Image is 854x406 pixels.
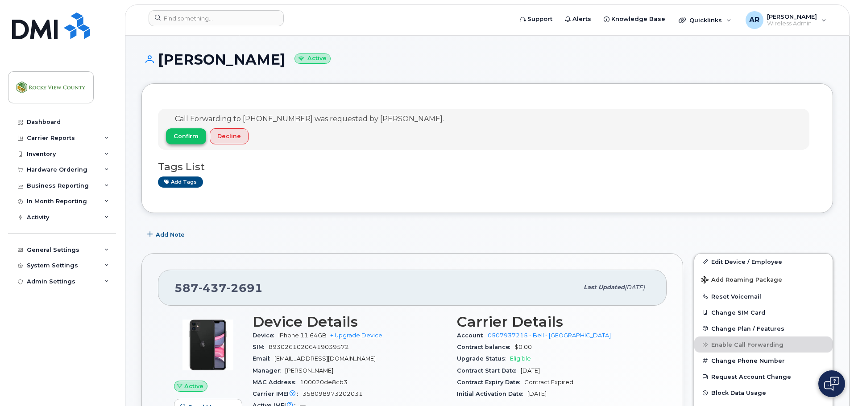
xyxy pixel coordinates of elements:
button: Change Phone Number [694,353,833,369]
span: 358098973202031 [303,390,363,397]
span: [PERSON_NAME] [285,367,333,374]
span: 437 [199,281,227,295]
span: 100020de8cb3 [300,379,348,385]
span: Initial Activation Date [457,390,527,397]
img: iPhone_11.jpg [181,318,235,372]
span: 587 [174,281,263,295]
span: Upgrade Status [457,355,510,362]
span: Contract Start Date [457,367,521,374]
button: Enable Call Forwarding [694,336,833,353]
span: iPhone 11 64GB [278,332,327,339]
h3: Carrier Details [457,314,651,330]
span: Contract Expiry Date [457,379,524,385]
h3: Device Details [253,314,446,330]
button: Add Note [141,226,192,242]
span: Contract Expired [524,379,573,385]
a: Edit Device / Employee [694,254,833,270]
button: Change Plan / Features [694,320,833,336]
span: MAC Address [253,379,300,385]
span: Manager [253,367,285,374]
a: Add tags [158,176,203,188]
span: Last updated [584,284,625,291]
span: Call Forwarding to [PHONE_NUMBER] was requested by [PERSON_NAME]. [175,115,444,123]
span: Device [253,332,278,339]
button: Decline [210,128,249,144]
span: [DATE] [625,284,645,291]
span: 2691 [227,281,263,295]
span: [DATE] [527,390,547,397]
img: Open chat [824,377,839,391]
span: Add Roaming Package [701,276,782,285]
span: Enable Call Forwarding [711,341,784,348]
span: 89302610206419039572 [269,344,349,350]
button: Add Roaming Package [694,270,833,288]
span: Active [184,382,203,390]
span: Email [253,355,274,362]
span: Confirm [174,132,199,140]
span: [EMAIL_ADDRESS][DOMAIN_NAME] [274,355,376,362]
span: Decline [217,132,241,140]
span: Eligible [510,355,531,362]
a: 0507937215 - Bell - [GEOGRAPHIC_DATA] [488,332,611,339]
button: Change SIM Card [694,304,833,320]
span: Change Plan / Features [711,325,784,332]
button: Confirm [166,128,206,144]
h3: Tags List [158,161,817,172]
h1: [PERSON_NAME] [141,52,833,67]
span: Account [457,332,488,339]
span: [DATE] [521,367,540,374]
span: Contract balance [457,344,514,350]
span: Add Note [156,230,185,239]
span: $0.00 [514,344,532,350]
button: Request Account Change [694,369,833,385]
span: Carrier IMEI [253,390,303,397]
button: Block Data Usage [694,385,833,401]
span: SIM [253,344,269,350]
button: Reset Voicemail [694,288,833,304]
small: Active [294,53,331,64]
a: + Upgrade Device [330,332,382,339]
